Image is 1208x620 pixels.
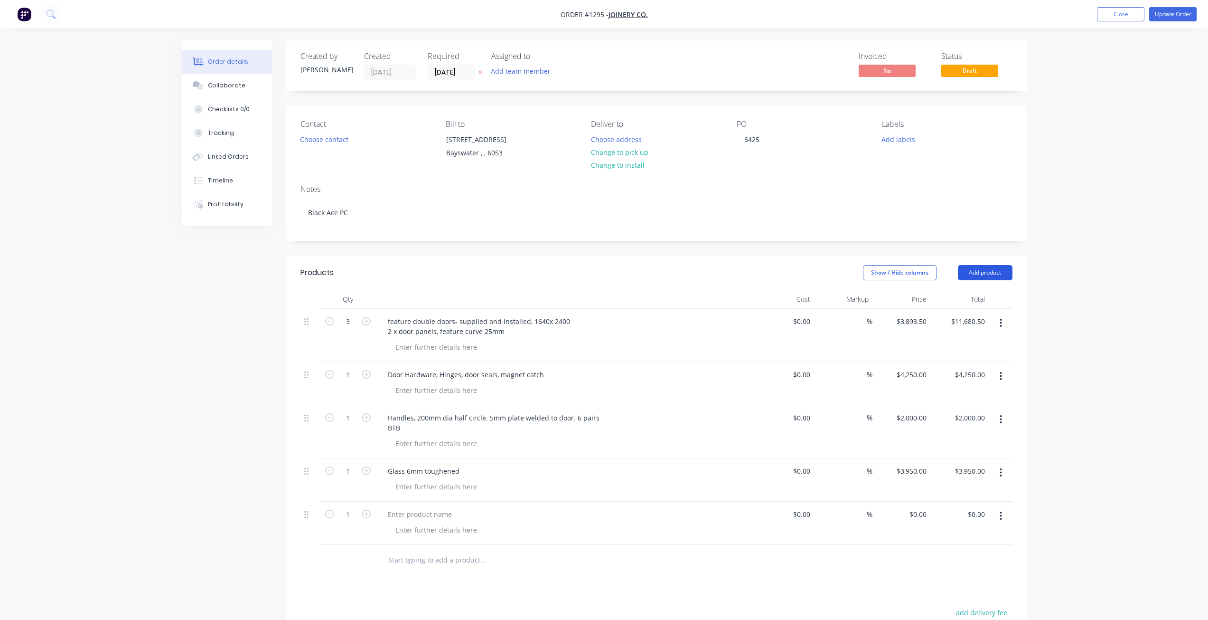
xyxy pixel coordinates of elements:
span: % [867,466,872,477]
span: No [859,65,916,76]
button: Add labels [877,133,920,145]
div: [STREET_ADDRESS] [446,133,525,146]
div: Invoiced [859,52,930,61]
div: Markup [814,290,872,309]
button: Collaborate [182,74,272,97]
div: Profitability [208,200,243,209]
div: [STREET_ADDRESS]Bayswater , , 6053 [438,133,533,163]
div: Required [428,52,480,61]
div: Bayswater , , 6053 [446,146,525,160]
div: Created [364,52,416,61]
div: Price [872,290,931,309]
div: Checklists 0/0 [208,105,250,114]
div: Products [300,267,334,278]
span: Order #1295 - [561,10,609,19]
div: Timeline [208,176,233,185]
div: Linked Orders [208,153,249,161]
span: Draft [941,65,998,76]
div: Notes [300,185,1012,194]
a: Joinery Co. [609,10,648,19]
button: Choose address [586,133,646,145]
button: Tracking [182,121,272,145]
div: Assigned to [491,52,586,61]
button: Order details [182,50,272,74]
input: Start typing to add a product... [388,551,578,570]
div: Glass 6mm toughened [380,464,467,478]
button: add delivery fee [951,606,1012,619]
button: Show / Hide columns [863,265,936,280]
div: Black Ace PC [300,198,1012,227]
span: % [867,412,872,423]
button: Change to pick up [586,146,653,159]
span: % [867,369,872,380]
button: Change to install [586,159,649,172]
span: % [867,509,872,520]
div: Collaborate [208,81,245,90]
div: feature double doors- supplied and installed, 1640x 2400 2 x door panels, feature curve 25mm [380,315,578,338]
button: Update Order [1149,7,1197,21]
div: Created by [300,52,353,61]
div: Contact [300,120,431,129]
div: Deliver to [591,120,721,129]
button: Linked Orders [182,145,272,169]
button: Add product [958,265,1012,280]
div: Order details [208,57,248,66]
button: Choose contact [295,133,353,145]
button: Add team member [486,65,555,77]
button: Checklists 0/0 [182,97,272,121]
div: 6425 [737,133,767,146]
div: [PERSON_NAME] [300,65,353,75]
div: Door Hardware, Hinges, door seals, magnet catch [380,368,552,382]
button: Close [1097,7,1144,21]
div: Total [930,290,989,309]
div: Handles, 200mm dia half circle. 5mm plate welded to door. 6 pairs BTB [380,411,607,435]
div: Labels [882,120,1012,129]
img: Factory [17,7,31,21]
span: % [867,316,872,327]
div: Bill to [446,120,576,129]
div: PO [737,120,867,129]
div: Status [941,52,1012,61]
button: Add team member [491,65,556,77]
button: Timeline [182,169,272,192]
button: Profitability [182,192,272,216]
div: Qty [319,290,376,309]
div: Cost [756,290,815,309]
div: Tracking [208,129,234,137]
